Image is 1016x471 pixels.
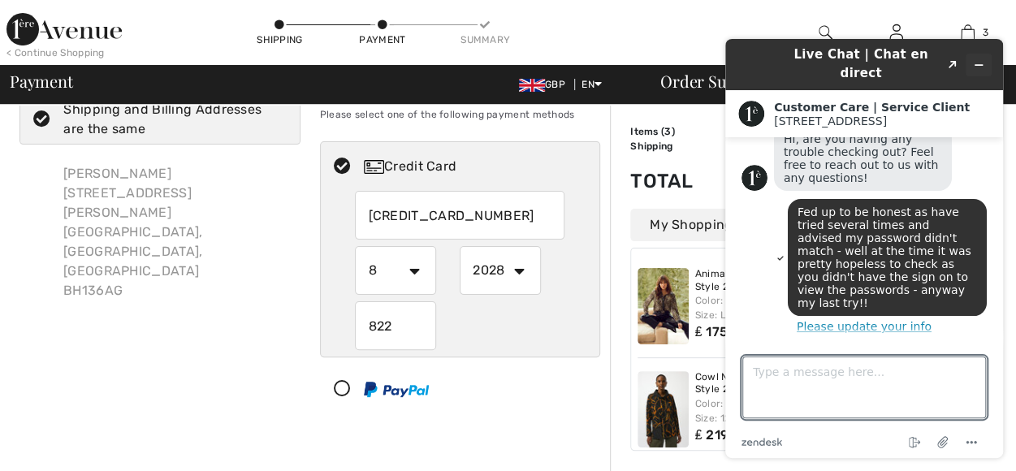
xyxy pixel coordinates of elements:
div: < Continue Shopping [6,45,105,60]
img: Animal-Print Buttoned Shirt Style 253782 [638,268,689,344]
span: GBP [519,79,572,90]
div: Order Summary [641,73,1006,89]
div: Credit Card [364,157,589,176]
span: 3 [664,126,671,137]
span: 3 [983,25,988,40]
div: Color: Black/Multi Size: 12 [695,396,867,426]
a: 3 [932,23,1002,42]
span: EN [581,79,602,90]
img: PayPal [364,382,429,397]
div: Please select one of the following payment methods [320,94,601,135]
img: My Info [889,23,903,42]
span: ₤ 219 [695,427,728,443]
div: Summary [460,32,509,47]
td: Shipping [630,139,733,153]
div: Shipping [255,32,304,47]
img: My Bag [961,23,975,42]
a: Animal-Print Buttoned Shirt Style 253782 [695,268,867,293]
img: search the website [819,23,832,42]
iframe: Find more information here [712,26,1016,471]
span: Chat [36,11,69,26]
td: Items ( ) [630,124,733,139]
input: Card number [355,191,564,240]
img: Cowl Neck Pullover with Pocket Style 253231 [638,371,689,447]
a: Cowl Neck Pullover with Pocket Style 253231 [695,371,867,396]
img: Credit Card [364,160,384,174]
img: UK Pound [519,79,545,92]
img: 1ère Avenue [6,13,122,45]
div: Shipping and Billing Addresses are the same [63,100,275,139]
span: Payment [10,73,72,89]
a: Sign In [889,24,903,40]
div: My Shopping Bag ( Items) [630,209,874,241]
input: CVD [355,301,436,350]
div: Color: Leopard Size: L [695,293,867,322]
td: Total [630,153,733,209]
div: [PERSON_NAME] [STREET_ADDRESS][PERSON_NAME] [GEOGRAPHIC_DATA], [GEOGRAPHIC_DATA], [GEOGRAPHIC_DAT... [50,151,300,313]
span: ₤ 175 [695,324,728,339]
div: Payment [358,32,407,47]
